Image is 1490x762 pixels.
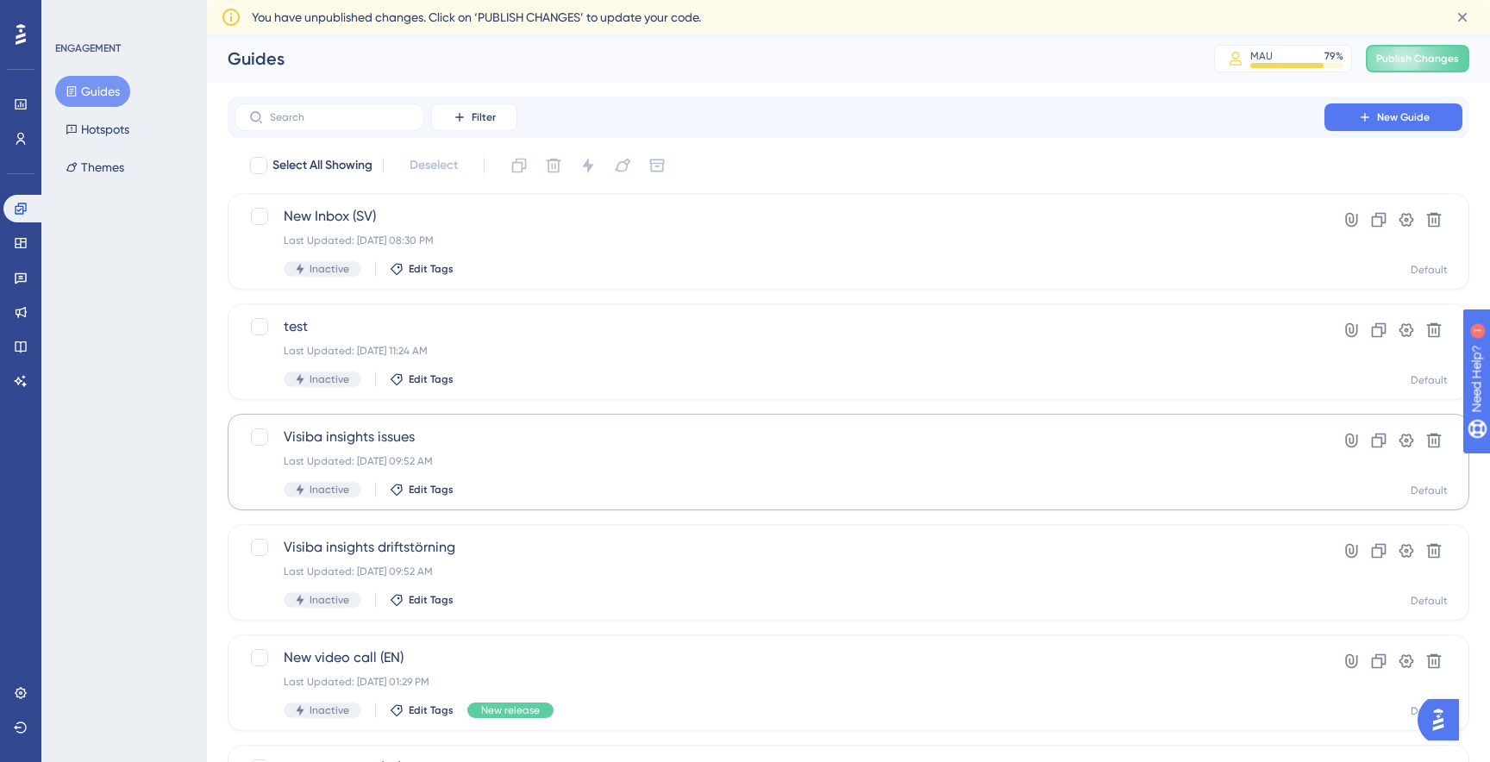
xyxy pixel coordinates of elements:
[409,593,454,607] span: Edit Tags
[310,262,349,276] span: Inactive
[55,114,140,145] button: Hotspots
[284,427,1275,447] span: Visiba insights issues
[1324,103,1462,131] button: New Guide
[55,41,121,55] div: ENGAGEMENT
[472,110,496,124] span: Filter
[390,483,454,497] button: Edit Tags
[310,703,349,717] span: Inactive
[310,372,349,386] span: Inactive
[1411,373,1448,387] div: Default
[284,234,1275,247] div: Last Updated: [DATE] 08:30 PM
[409,262,454,276] span: Edit Tags
[310,483,349,497] span: Inactive
[1324,49,1343,63] div: 79 %
[1411,594,1448,608] div: Default
[409,483,454,497] span: Edit Tags
[410,155,458,176] span: Deselect
[284,454,1275,468] div: Last Updated: [DATE] 09:52 AM
[409,703,454,717] span: Edit Tags
[1411,263,1448,277] div: Default
[390,593,454,607] button: Edit Tags
[284,344,1275,358] div: Last Updated: [DATE] 11:24 AM
[1250,49,1273,63] div: MAU
[55,76,130,107] button: Guides
[284,565,1275,578] div: Last Updated: [DATE] 09:52 AM
[1377,110,1430,124] span: New Guide
[252,7,701,28] span: You have unpublished changes. Click on ‘PUBLISH CHANGES’ to update your code.
[228,47,1171,71] div: Guides
[55,152,135,183] button: Themes
[1376,52,1459,66] span: Publish Changes
[270,111,410,123] input: Search
[284,537,1275,558] span: Visiba insights driftstörning
[390,703,454,717] button: Edit Tags
[1411,704,1448,718] div: Default
[390,262,454,276] button: Edit Tags
[394,150,473,181] button: Deselect
[409,372,454,386] span: Edit Tags
[41,4,108,25] span: Need Help?
[1411,484,1448,497] div: Default
[120,9,125,22] div: 1
[310,593,349,607] span: Inactive
[284,647,1275,668] span: New video call (EN)
[284,206,1275,227] span: New Inbox (SV)
[431,103,517,131] button: Filter
[1366,45,1469,72] button: Publish Changes
[1418,694,1469,746] iframe: UserGuiding AI Assistant Launcher
[284,675,1275,689] div: Last Updated: [DATE] 01:29 PM
[272,155,372,176] span: Select All Showing
[390,372,454,386] button: Edit Tags
[481,703,540,717] span: New release
[284,316,1275,337] span: test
